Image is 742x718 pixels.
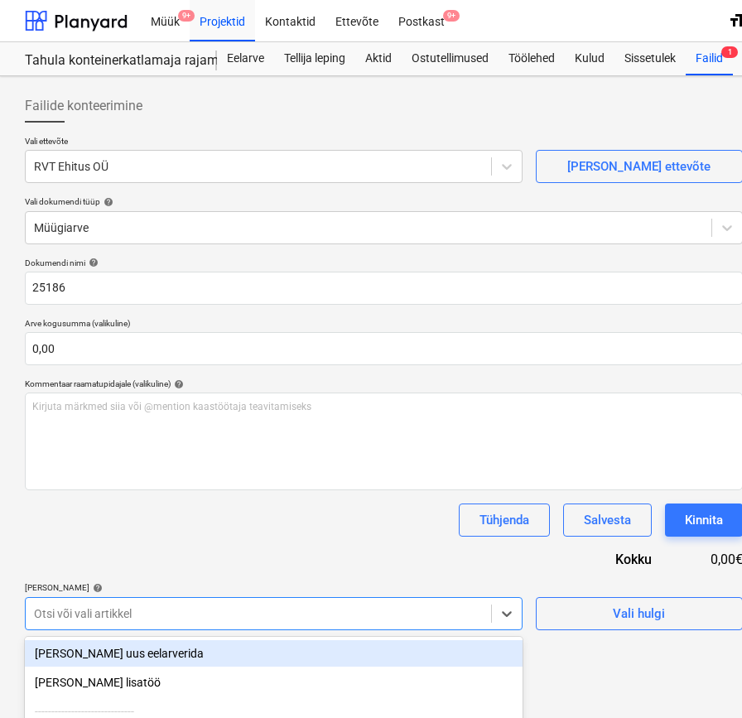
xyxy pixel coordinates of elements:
a: Aktid [355,42,402,75]
div: Vali hulgi [613,603,665,624]
div: Failid [686,42,733,75]
button: Salvesta [563,504,652,537]
a: Töölehed [499,42,565,75]
span: 9+ [178,10,195,22]
span: help [171,379,184,389]
span: 1 [721,46,738,58]
a: Sissetulek [614,42,686,75]
div: Tahula konteinerkatlamaja rajamine V02 [25,52,197,70]
div: 0,00€ [678,550,742,569]
div: Lisa uus eelarverida [25,640,523,667]
div: [PERSON_NAME] lisatöö [25,669,523,696]
a: Failid1 [686,42,733,75]
div: [PERSON_NAME] uus eelarverida [25,640,523,667]
span: help [85,258,99,267]
span: Failide konteerimine [25,96,142,116]
a: Eelarve [217,42,274,75]
div: Lisa uus lisatöö [25,669,523,696]
div: Salvesta [584,509,631,531]
a: Tellija leping [274,42,355,75]
div: [PERSON_NAME] ettevõte [567,156,711,177]
div: [PERSON_NAME] [25,582,523,593]
div: Kokku [528,550,679,569]
div: Tühjenda [479,509,529,531]
span: help [89,583,103,593]
div: Kinnita [685,509,723,531]
span: 9+ [443,10,460,22]
p: Vali ettevõte [25,136,523,150]
a: Kulud [565,42,614,75]
span: help [100,197,113,207]
a: Ostutellimused [402,42,499,75]
button: Tühjenda [459,504,550,537]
